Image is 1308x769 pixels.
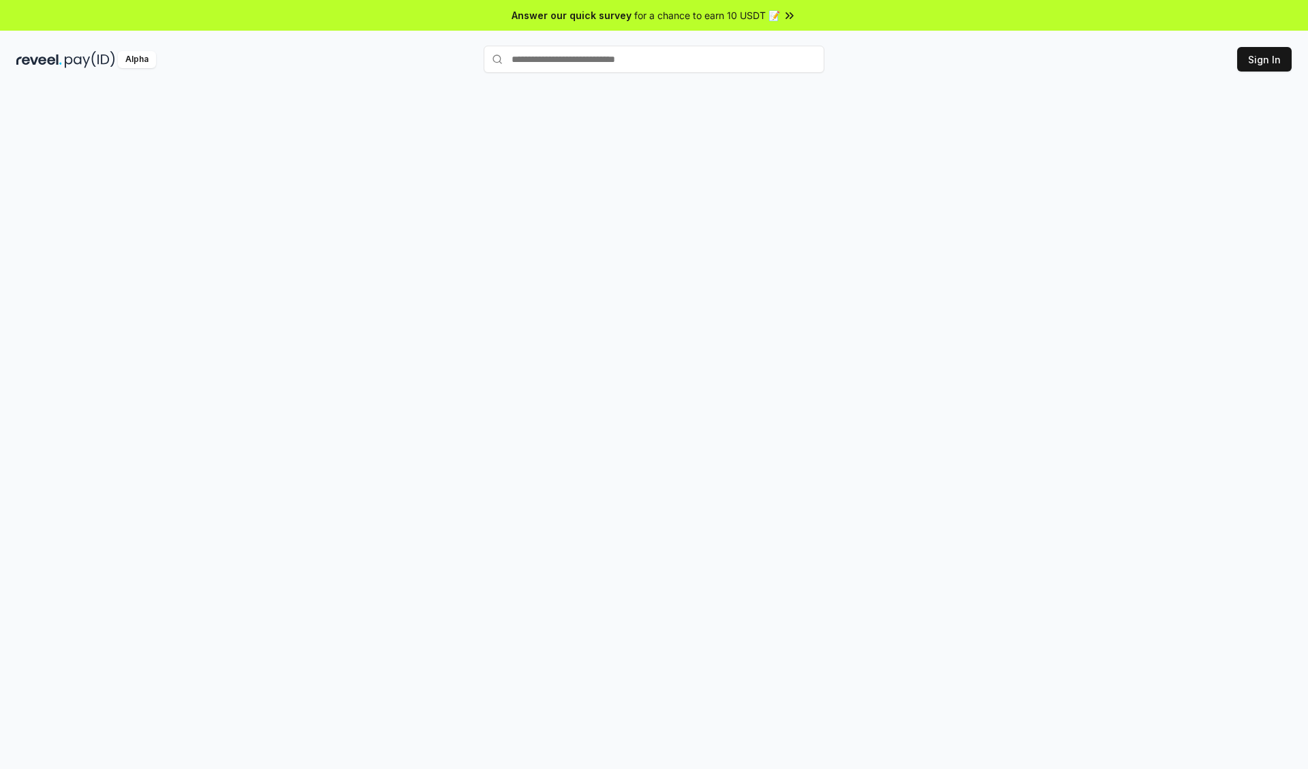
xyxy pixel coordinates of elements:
div: Alpha [118,51,156,68]
img: pay_id [65,51,115,68]
img: reveel_dark [16,51,62,68]
button: Sign In [1237,47,1292,72]
span: Answer our quick survey [512,8,632,22]
span: for a chance to earn 10 USDT 📝 [634,8,780,22]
